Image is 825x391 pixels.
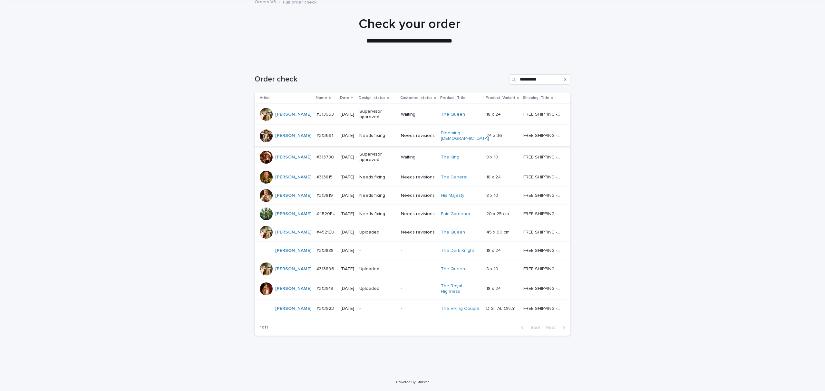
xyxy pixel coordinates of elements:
[260,94,270,101] p: Artist
[441,155,459,160] a: The King
[486,110,502,117] p: 18 x 24
[275,230,311,235] a: [PERSON_NAME]
[275,133,311,138] a: [PERSON_NAME]
[275,248,311,253] a: [PERSON_NAME]
[340,94,349,101] p: Date
[359,248,396,253] p: -
[401,306,435,311] p: -
[401,266,435,272] p: -
[359,230,396,235] p: Uploaded
[401,230,435,235] p: Needs revisions
[523,132,561,138] p: FREE SHIPPING - preview in 1-2 business days, after your approval delivery will take 5-10 b.d.
[441,211,471,217] a: Epic Gardener
[543,325,570,330] button: Next
[316,265,335,272] p: #313896
[359,286,396,291] p: Uploaded
[341,211,354,217] p: [DATE]
[440,94,466,101] p: Product_Title
[401,175,435,180] p: Needs revisions
[275,211,311,217] a: [PERSON_NAME]
[341,230,354,235] p: [DATE]
[523,210,561,217] p: FREE SHIPPING - preview in 1-2 business days, after your approval delivery will take 5-10 busines...
[509,74,570,85] input: Search
[523,153,561,160] p: FREE SHIPPING - preview in 1-2 business days, after your approval delivery will take 5-10 b.d.
[341,193,354,198] p: [DATE]
[401,286,435,291] p: -
[316,192,334,198] p: #313819
[441,266,465,272] a: The Queen
[255,300,570,318] tr: [PERSON_NAME] #313923#313923 [DATE]--The Viking Couple DIGITAL ONLYDIGITAL ONLY FREE SHIPPING - p...
[359,133,396,138] p: Needs fixing
[486,305,516,311] p: DIGITAL ONLY
[275,155,311,160] a: [PERSON_NAME]
[255,260,570,278] tr: [PERSON_NAME] #313896#313896 [DATE]Uploaded-The Queen 8 x 108 x 10 FREE SHIPPING - preview in 1-2...
[523,110,561,117] p: FREE SHIPPING - preview in 1-2 business days, after your approval delivery will take 5-10 b.d.
[275,175,311,180] a: [PERSON_NAME]
[359,109,396,120] p: Supervisor approved
[275,193,311,198] a: [PERSON_NAME]
[251,16,567,32] h1: Check your order
[341,266,354,272] p: [DATE]
[486,210,510,217] p: 20 x 25 cm
[316,285,335,291] p: #313919
[316,153,335,160] p: #313780
[359,193,396,198] p: Needs fixing
[441,248,474,253] a: The Dark Knight
[441,283,481,294] a: The Royal Highness
[523,228,561,235] p: FREE SHIPPING - preview in 1-2 business days, after your approval delivery will take 5-10 busines...
[401,133,435,138] p: Needs revisions
[400,94,432,101] p: Customer_status
[516,325,543,330] button: Back
[523,285,561,291] p: FREE SHIPPING - preview in 1-2 business days, after your approval delivery will take 5-10 b.d.
[441,112,465,117] a: The Queen
[441,193,464,198] a: His Majesty
[527,325,540,330] span: Back
[401,155,435,160] p: Waiting
[341,248,354,253] p: [DATE]
[486,265,500,272] p: 8 x 10
[523,247,561,253] p: FREE SHIPPING - preview in 1-2 business days, after your approval delivery will take 5-10 b.d.
[523,265,561,272] p: FREE SHIPPING - preview in 1-2 business days, after your approval delivery will take 5-10 b.d.
[401,248,435,253] p: -
[359,306,396,311] p: -
[316,110,335,117] p: #313563
[316,132,335,138] p: #313691
[255,75,507,84] h1: Order check
[255,205,570,223] tr: [PERSON_NAME] #4520EU#4520EU [DATE]Needs fixingNeeds revisionsEpic Gardener 20 x 25 cm20 x 25 cm ...
[255,223,570,241] tr: [PERSON_NAME] #4521EU#4521EU [DATE]UploadedNeeds revisionsThe Queen 45 x 60 cm45 x 60 cm FREE SHI...
[316,173,334,180] p: #313815
[316,210,337,217] p: #4520EU
[396,380,429,384] a: Powered By Stacker
[486,285,502,291] p: 18 x 24
[341,286,354,291] p: [DATE]
[341,306,354,311] p: [DATE]
[359,266,396,272] p: Uploaded
[441,130,489,141] a: Blooming [DEMOGRAPHIC_DATA]
[523,192,561,198] p: FREE SHIPPING - preview in 1-2 business days, after your approval delivery will take 5-10 b.d.
[546,325,560,330] span: Next
[316,94,327,101] p: Name
[523,173,561,180] p: FREE SHIPPING - preview in 1-2 business days, after your approval delivery will take 5-10 b.d.
[486,132,503,138] p: 24 x 36
[341,155,354,160] p: [DATE]
[486,247,502,253] p: 18 x 24
[486,94,515,101] p: Product_Variant
[255,241,570,260] tr: [PERSON_NAME] #313888#313888 [DATE]--The Dark Knight 18 x 2418 x 24 FREE SHIPPING - preview in 1-...
[275,286,311,291] a: [PERSON_NAME]
[359,175,396,180] p: Needs fixing
[255,104,570,125] tr: [PERSON_NAME] #313563#313563 [DATE]Supervisor approvedWaitingThe Queen 18 x 2418 x 24 FREE SHIPPI...
[341,112,354,117] p: [DATE]
[359,94,385,101] p: Design_status
[255,168,570,186] tr: [PERSON_NAME] #313815#313815 [DATE]Needs fixingNeeds revisionsThe General 18 x 2418 x 24 FREE SHI...
[486,173,502,180] p: 18 x 24
[275,112,311,117] a: [PERSON_NAME]
[316,247,335,253] p: #313888
[401,112,435,117] p: Waiting
[441,175,467,180] a: The General
[255,319,274,335] p: 1 of 1
[486,153,500,160] p: 8 x 10
[401,193,435,198] p: Needs revisions
[441,306,479,311] a: The Viking Couple
[255,186,570,205] tr: [PERSON_NAME] #313819#313819 [DATE]Needs fixingNeeds revisionsHis Majesty 8 x 108 x 10 FREE SHIPP...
